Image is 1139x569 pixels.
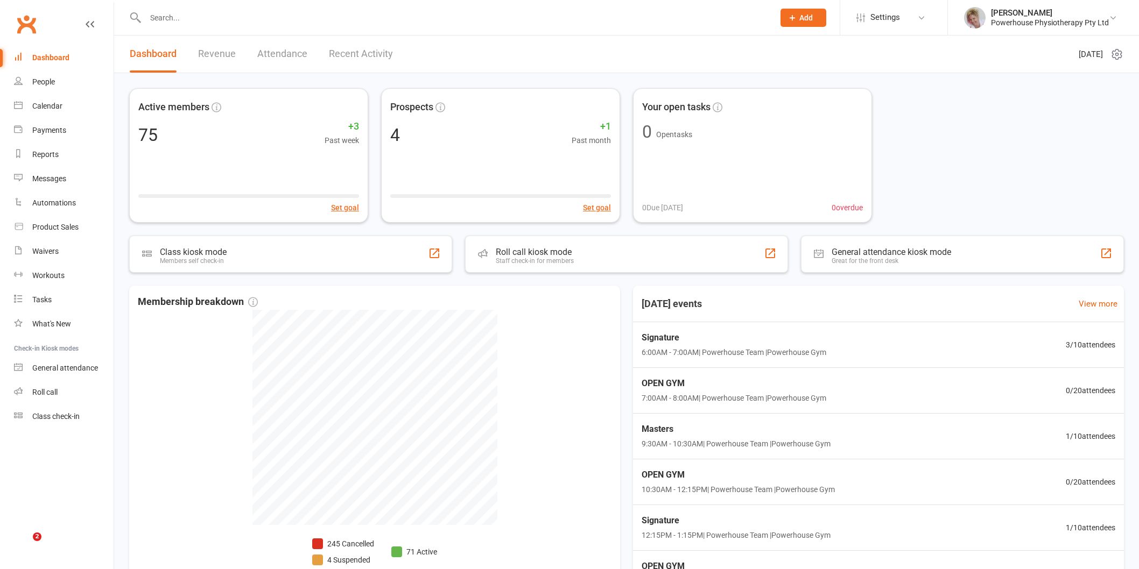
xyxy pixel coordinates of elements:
span: 0 overdue [832,202,863,214]
a: Product Sales [14,215,114,239]
div: General attendance [32,364,98,372]
span: 7:00AM - 8:00AM | Powerhouse Team | Powerhouse Gym [642,392,826,404]
div: Messages [32,174,66,183]
a: Attendance [257,35,307,73]
span: Open tasks [656,130,692,139]
a: Waivers [14,239,114,264]
div: Members self check-in [160,257,227,265]
span: 0 / 20 attendees [1066,476,1115,488]
span: Prospects [390,99,433,115]
div: Great for the front desk [832,257,951,265]
span: 6:00AM - 7:00AM | Powerhouse Team | Powerhouse Gym [642,346,826,358]
a: Reports [14,143,114,167]
span: OPEN GYM [642,376,826,390]
span: Active members [138,99,209,115]
div: Roll call kiosk mode [496,247,574,257]
span: Past week [325,134,359,146]
a: Clubworx [13,11,40,38]
div: Reports [32,150,59,159]
button: Set goal [583,202,611,214]
div: Roll call [32,388,58,396]
div: What's New [32,319,71,328]
a: Workouts [14,264,114,288]
div: Product Sales [32,223,79,231]
div: Powerhouse Physiotherapy Pty Ltd [991,18,1109,27]
a: Class kiosk mode [14,404,114,429]
span: Settings [870,5,900,30]
a: General attendance kiosk mode [14,356,114,380]
a: Dashboard [14,46,114,70]
div: Tasks [32,295,52,304]
span: Add [799,13,813,22]
span: Membership breakdown [138,294,258,310]
a: View more [1079,297,1117,310]
span: 3 / 10 attendees [1066,339,1115,351]
a: Payments [14,118,114,143]
span: OPEN GYM [642,468,835,482]
span: Signature [642,514,831,528]
span: 2 [33,532,41,541]
div: Automations [32,198,76,207]
div: [PERSON_NAME] [991,8,1109,18]
div: Calendar [32,102,62,110]
div: Waivers [32,247,59,255]
a: Roll call [14,380,114,404]
div: Payments [32,126,66,134]
h3: [DATE] events [633,294,711,314]
div: Workouts [32,271,65,280]
a: What's New [14,312,114,336]
input: Search... [142,10,767,25]
img: thumb_image1590539733.png [964,7,986,29]
span: Masters [642,422,831,436]
span: 0 Due [DATE] [642,202,683,214]
a: Revenue [198,35,236,73]
div: People [32,77,55,86]
span: 1 / 10 attendees [1066,430,1115,442]
li: 71 Active [391,546,437,558]
span: Past month [572,134,611,146]
span: Signature [642,331,826,345]
a: Dashboard [130,35,177,73]
li: 4 Suspended [312,554,374,566]
span: 10:30AM - 12:15PM | Powerhouse Team | Powerhouse Gym [642,483,835,495]
div: General attendance kiosk mode [832,247,951,257]
button: Set goal [331,202,359,214]
div: 75 [138,126,158,144]
span: 1 / 10 attendees [1066,522,1115,534]
span: Your open tasks [642,99,711,115]
button: Add [781,9,826,27]
div: Dashboard [32,53,69,62]
div: Class kiosk mode [160,247,227,257]
span: [DATE] [1079,48,1103,61]
span: 0 / 20 attendees [1066,385,1115,396]
a: People [14,70,114,94]
span: 12:15PM - 1:15PM | Powerhouse Team | Powerhouse Gym [642,529,831,541]
span: +3 [325,119,359,134]
iframe: Intercom live chat [11,532,37,558]
div: 0 [642,123,652,140]
span: 9:30AM - 10:30AM | Powerhouse Team | Powerhouse Gym [642,438,831,450]
a: Automations [14,191,114,215]
li: 245 Cancelled [312,538,374,550]
div: 4 [390,126,400,144]
div: Class check-in [32,412,80,421]
a: Recent Activity [329,35,393,73]
span: +1 [572,119,611,134]
a: Calendar [14,94,114,118]
a: Tasks [14,288,114,312]
a: Messages [14,167,114,191]
div: Staff check-in for members [496,257,574,265]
